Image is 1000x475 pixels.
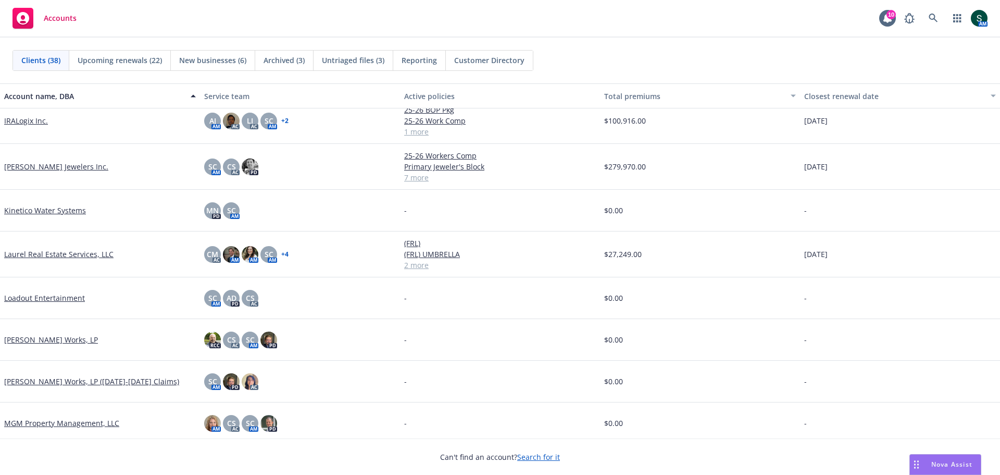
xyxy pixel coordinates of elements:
div: Service team [204,91,396,102]
span: AJ [209,115,216,126]
a: IRALogix Inc. [4,115,48,126]
a: Laurel Real Estate Services, LLC [4,249,114,260]
a: Primary Jeweler's Block [404,161,596,172]
a: 7 more [404,172,596,183]
span: - [804,418,807,429]
a: Switch app [947,8,968,29]
span: - [804,376,807,387]
span: SC [246,418,255,429]
div: Total premiums [604,91,784,102]
a: Search for it [517,452,560,462]
div: Closest renewal date [804,91,984,102]
div: Drag to move [910,455,923,474]
a: (FRL) UMBRELLA [404,249,596,260]
img: photo [223,246,240,263]
img: photo [204,415,221,432]
span: SC [208,161,217,172]
span: CS [227,334,236,345]
span: CS [227,418,236,429]
span: New businesses (6) [179,55,246,66]
img: photo [223,373,240,390]
span: [DATE] [804,161,828,172]
span: CS [246,293,255,303]
span: - [804,293,807,303]
img: photo [971,10,988,27]
span: $0.00 [604,334,623,345]
div: Active policies [404,91,596,102]
span: LI [247,115,253,126]
span: $27,249.00 [604,249,642,260]
a: Accounts [8,4,81,33]
span: [DATE] [804,249,828,260]
span: Untriaged files (3) [322,55,384,66]
span: - [804,334,807,345]
span: - [404,376,407,387]
span: Upcoming renewals (22) [78,55,162,66]
div: 10 [886,10,896,19]
span: Archived (3) [264,55,305,66]
img: photo [260,332,277,348]
span: SC [227,205,236,216]
img: photo [242,159,258,175]
span: $0.00 [604,376,623,387]
span: Customer Directory [454,55,524,66]
span: Can't find an account? [440,452,560,462]
span: SC [265,115,273,126]
span: Accounts [44,14,77,22]
a: Search [923,8,944,29]
a: 1 more [404,126,596,137]
button: Closest renewal date [800,83,1000,108]
span: - [804,205,807,216]
span: $279,970.00 [604,161,646,172]
img: photo [260,415,277,432]
span: - [404,334,407,345]
a: (FRL) [404,238,596,249]
span: SC [265,249,273,260]
a: 25-26 Work Comp [404,115,596,126]
a: Report a Bug [899,8,920,29]
span: SC [246,334,255,345]
button: Nova Assist [909,454,981,475]
span: - [404,205,407,216]
span: [DATE] [804,115,828,126]
a: + 2 [281,118,289,124]
span: $0.00 [604,293,623,303]
span: - [404,418,407,429]
span: MN [206,205,219,216]
span: CS [227,161,236,172]
a: [PERSON_NAME] Jewelers Inc. [4,161,108,172]
button: Active policies [400,83,600,108]
a: 25-26 BOP Pkg [404,104,596,115]
img: photo [204,332,221,348]
span: SC [208,376,217,387]
span: $0.00 [604,205,623,216]
img: photo [242,373,258,390]
img: photo [242,246,258,263]
span: AD [227,293,236,303]
span: $100,916.00 [604,115,646,126]
button: Service team [200,83,400,108]
span: Clients (38) [21,55,60,66]
button: Total premiums [600,83,800,108]
a: Kinetico Water Systems [4,205,86,216]
span: - [404,293,407,303]
a: [PERSON_NAME] Works, LP ([DATE]-[DATE] Claims) [4,376,179,387]
a: Loadout Entertainment [4,293,85,303]
a: MGM Property Management, LLC [4,418,119,429]
span: SC [208,293,217,303]
a: + 4 [281,251,289,258]
span: Nova Assist [931,460,972,469]
span: $0.00 [604,418,623,429]
a: 25-26 Workers Comp [404,150,596,161]
div: Account name, DBA [4,91,184,102]
img: photo [223,113,240,129]
span: CM [207,249,218,260]
a: [PERSON_NAME] Works, LP [4,334,98,345]
span: Reporting [402,55,437,66]
a: 2 more [404,260,596,271]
